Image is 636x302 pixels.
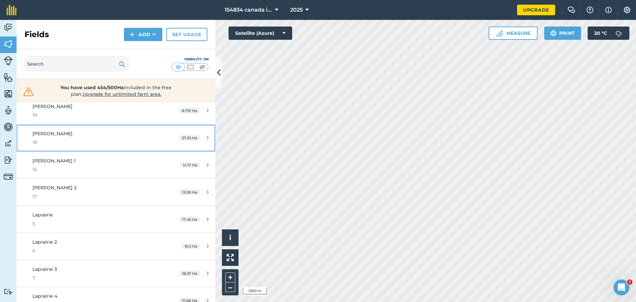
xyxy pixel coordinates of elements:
img: svg+xml;base64,PD94bWwgdmVyc2lvbj0iMS4wIiBlbmNvZGluZz0idXRmLTgiPz4KPCEtLSBHZW5lcmF0b3I6IEFkb2JlIE... [4,288,13,295]
img: svg+xml;base64,PHN2ZyB4bWxucz0iaHR0cDovL3d3dy53My5vcmcvMjAwMC9zdmciIHdpZHRoPSI1NiIgaGVpZ2h0PSI2MC... [4,72,13,82]
button: Satellite (Azure) [229,27,292,40]
span: [PERSON_NAME] 2 [32,185,77,191]
a: [PERSON_NAME]198.791 Ha [17,97,215,124]
img: Ruler icon [496,30,503,36]
img: svg+xml;base64,PHN2ZyB4bWxucz0iaHR0cDovL3d3dy53My5vcmcvMjAwMC9zdmciIHdpZHRoPSIxNyIgaGVpZ2h0PSIxNy... [605,6,612,14]
button: Add [124,28,162,41]
div: Visibility: On [172,57,209,62]
img: A question mark icon [586,7,594,13]
span: 154834 canada inc [225,6,272,14]
button: Measure [489,27,538,40]
button: – [225,282,235,292]
img: svg+xml;base64,PD94bWwgdmVyc2lvbj0iMS4wIiBlbmNvZGluZz0idXRmLTgiPz4KPCEtLSBHZW5lcmF0b3I6IEFkb2JlIE... [4,105,13,115]
img: svg+xml;base64,PHN2ZyB4bWxucz0iaHR0cDovL3d3dy53My5vcmcvMjAwMC9zdmciIHdpZHRoPSI1MCIgaGVpZ2h0PSI0MC... [174,64,183,70]
img: Four arrows, one pointing top left, one top right, one bottom right and the last bottom left [227,254,234,261]
span: [PERSON_NAME] [32,103,73,109]
a: [PERSON_NAME]1827.95 Ha [17,125,215,151]
span: 18 [32,139,157,146]
span: 17 [32,193,157,200]
span: 17.46 Ha [179,216,200,222]
a: [PERSON_NAME] 11614.17 Ha [17,152,215,179]
img: svg+xml;base64,PD94bWwgdmVyc2lvbj0iMS4wIiBlbmNvZGluZz0idXRmLTgiPz4KPCEtLSBHZW5lcmF0b3I6IEFkb2JlIE... [4,139,13,149]
span: 2025 [290,6,303,14]
span: [PERSON_NAME] [32,131,73,137]
img: svg+xml;base64,PHN2ZyB4bWxucz0iaHR0cDovL3d3dy53My5vcmcvMjAwMC9zdmciIHdpZHRoPSIxNCIgaGVpZ2h0PSIyNC... [130,30,134,38]
input: Search [23,56,129,72]
h2: Fields [25,29,49,40]
span: 18.57 Ha [179,271,200,276]
a: Set usage [166,28,207,41]
img: svg+xml;base64,PHN2ZyB4bWxucz0iaHR0cDovL3d3dy53My5vcmcvMjAwMC9zdmciIHdpZHRoPSIzMiIgaGVpZ2h0PSIzMC... [22,87,35,97]
img: Two speech bubbles overlapping with the left bubble in the forefront [567,7,575,13]
img: svg+xml;base64,PHN2ZyB4bWxucz0iaHR0cDovL3d3dy53My5vcmcvMjAwMC9zdmciIHdpZHRoPSIxOSIgaGVpZ2h0PSIyNC... [119,60,125,68]
button: i [222,229,238,246]
img: svg+xml;base64,PHN2ZyB4bWxucz0iaHR0cDovL3d3dy53My5vcmcvMjAwMC9zdmciIHdpZHRoPSI1NiIgaGVpZ2h0PSI2MC... [4,89,13,99]
span: included in the free plan . [45,84,186,97]
span: i [229,233,231,242]
a: Laprairie 2610.5 Ha [17,233,215,260]
img: svg+xml;base64,PD94bWwgdmVyc2lvbj0iMS4wIiBlbmNvZGluZz0idXRmLTgiPz4KPCEtLSBHZW5lcmF0b3I6IEFkb2JlIE... [612,27,625,40]
a: [PERSON_NAME] 21713.09 Ha [17,179,215,206]
a: Upgrade [517,5,555,15]
button: Print [544,27,581,40]
span: [PERSON_NAME] 1 [32,158,76,164]
span: 8.791 Ha [179,108,200,113]
strong: You have used 454/500Ha [60,85,124,91]
img: svg+xml;base64,PHN2ZyB4bWxucz0iaHR0cDovL3d3dy53My5vcmcvMjAwMC9zdmciIHdpZHRoPSI1MCIgaGVpZ2h0PSI0MC... [186,64,194,70]
img: svg+xml;base64,PD94bWwgdmVyc2lvbj0iMS4wIiBlbmNvZGluZz0idXRmLTgiPz4KPCEtLSBHZW5lcmF0b3I6IEFkb2JlIE... [4,155,13,165]
span: Laprairie [32,212,53,218]
img: svg+xml;base64,PD94bWwgdmVyc2lvbj0iMS4wIiBlbmNvZGluZz0idXRmLTgiPz4KPCEtLSBHZW5lcmF0b3I6IEFkb2JlIE... [4,23,13,32]
a: You have used 454/500Haincluded in the free plan.Upgrade for unlimited farm area. [22,84,210,97]
button: 20 °C [588,27,629,40]
a: Laprairie 3718.57 Ha [17,260,215,287]
img: svg+xml;base64,PHN2ZyB4bWxucz0iaHR0cDovL3d3dy53My5vcmcvMjAwMC9zdmciIHdpZHRoPSI1MCIgaGVpZ2h0PSI0MC... [198,64,206,70]
img: fieldmargin Logo [7,5,17,15]
span: 13.09 Ha [179,189,200,195]
span: Laprairie 3 [32,266,57,272]
span: 19 [32,111,157,119]
span: Upgrade for unlimited farm area. [82,91,161,97]
span: 14.17 Ha [180,162,200,168]
span: 7 [32,274,157,281]
span: 5 [32,220,157,227]
button: + [225,272,235,282]
img: A cog icon [623,7,631,13]
iframe: Intercom live chat [613,279,629,295]
img: svg+xml;base64,PD94bWwgdmVyc2lvbj0iMS4wIiBlbmNvZGluZz0idXRmLTgiPz4KPCEtLSBHZW5lcmF0b3I6IEFkb2JlIE... [4,122,13,132]
span: Laprairie 4 [32,293,57,299]
a: Laprairie517.46 Ha [17,206,215,233]
img: svg+xml;base64,PHN2ZyB4bWxucz0iaHR0cDovL3d3dy53My5vcmcvMjAwMC9zdmciIHdpZHRoPSIxOSIgaGVpZ2h0PSIyNC... [550,29,556,37]
span: 6 [32,247,157,254]
img: svg+xml;base64,PHN2ZyB4bWxucz0iaHR0cDovL3d3dy53My5vcmcvMjAwMC9zdmciIHdpZHRoPSI1NiIgaGVpZ2h0PSI2MC... [4,39,13,49]
span: 27.95 Ha [179,135,200,141]
span: 16 [32,166,157,173]
span: 1 [627,279,632,285]
span: 10.5 Ha [182,243,200,249]
img: svg+xml;base64,PD94bWwgdmVyc2lvbj0iMS4wIiBlbmNvZGluZz0idXRmLTgiPz4KPCEtLSBHZW5lcmF0b3I6IEFkb2JlIE... [4,172,13,181]
span: 20 ° C [594,27,607,40]
img: svg+xml;base64,PD94bWwgdmVyc2lvbj0iMS4wIiBlbmNvZGluZz0idXRmLTgiPz4KPCEtLSBHZW5lcmF0b3I6IEFkb2JlIE... [4,56,13,65]
span: Laprairie 2 [32,239,57,245]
